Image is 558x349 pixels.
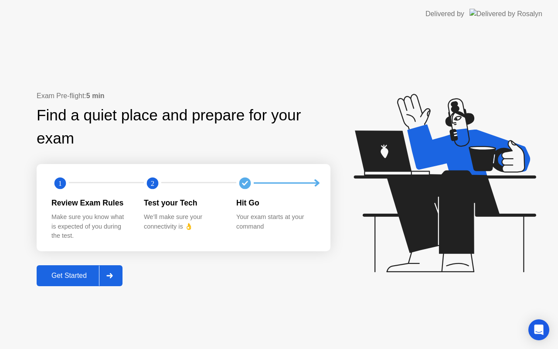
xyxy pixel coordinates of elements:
[51,197,130,209] div: Review Exam Rules
[37,91,330,101] div: Exam Pre-flight:
[425,9,464,19] div: Delivered by
[236,197,315,209] div: Hit Go
[37,104,330,150] div: Find a quiet place and prepare for your exam
[86,92,105,99] b: 5 min
[37,265,122,286] button: Get Started
[528,319,549,340] div: Open Intercom Messenger
[144,197,222,209] div: Test your Tech
[236,212,315,231] div: Your exam starts at your command
[144,212,222,231] div: We’ll make sure your connectivity is 👌
[39,272,99,280] div: Get Started
[51,212,130,241] div: Make sure you know what is expected of you during the test.
[151,179,154,187] text: 2
[470,9,542,19] img: Delivered by Rosalyn
[58,179,62,187] text: 1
